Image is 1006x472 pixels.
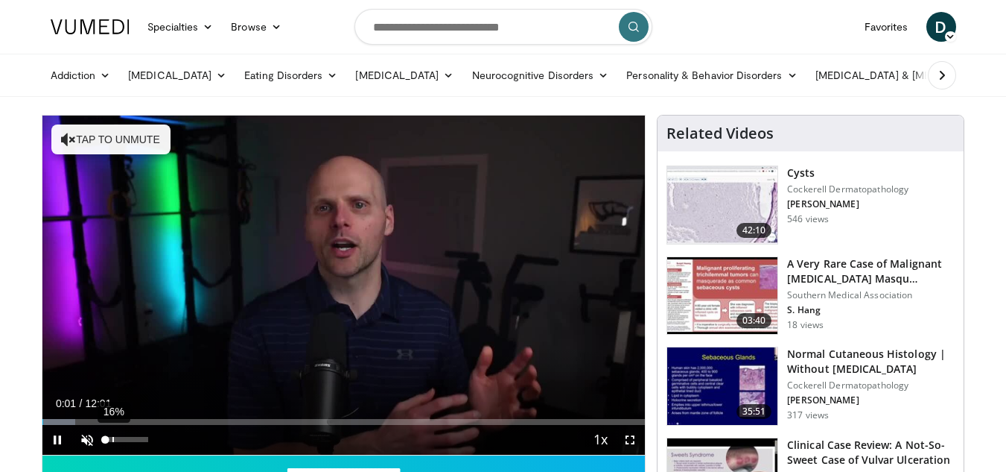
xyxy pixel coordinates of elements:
span: 03:40 [736,313,772,328]
img: fe021d25-97f2-45ca-b89a-3a506a136224.150x105_q85_crop-smart_upscale.jpg [667,166,777,244]
a: Specialties [139,12,223,42]
a: 03:40 A Very Rare Case of Malignant [MEDICAL_DATA] Masqu… Southern Medical Association S. Hang 18... [666,257,955,336]
p: [PERSON_NAME] [787,394,955,406]
img: VuMedi Logo [51,19,130,34]
input: Search topics, interventions [354,9,652,45]
a: Personality & Behavior Disorders [617,60,806,90]
span: 12:01 [85,397,111,409]
span: / [80,397,83,409]
a: Browse [222,12,290,42]
img: 15a2a6c9-b512-40ee-91fa-a24d648bcc7f.150x105_q85_crop-smart_upscale.jpg [667,257,777,335]
img: cd4a92e4-2b31-4376-97fb-4364d1c8cf52.150x105_q85_crop-smart_upscale.jpg [667,347,777,425]
video-js: Video Player [42,116,646,456]
h3: A Very Rare Case of Malignant [MEDICAL_DATA] Masqu… [787,257,955,286]
a: Addiction [42,60,120,90]
a: Neurocognitive Disorders [463,60,618,90]
button: Pause [42,425,72,455]
button: Unmute [72,425,102,455]
h3: Normal Cutaneous Histology | Without [MEDICAL_DATA] [787,347,955,377]
p: Cockerell Dermatopathology [787,380,955,391]
div: Volume Level [106,437,148,442]
p: S. Hang [787,304,955,316]
span: 35:51 [736,404,772,419]
p: 317 views [787,409,829,421]
p: Cockerell Dermatopathology [787,183,908,195]
p: Southern Medical Association [787,289,955,301]
h4: Related Videos [666,125,774,142]
h3: Cysts [787,166,908,180]
a: 35:51 Normal Cutaneous Histology | Without [MEDICAL_DATA] Cockerell Dermatopathology [PERSON_NAME... [666,347,955,426]
button: Fullscreen [615,425,645,455]
span: 42:10 [736,223,772,238]
button: Tap to unmute [51,125,171,154]
a: 42:10 Cysts Cockerell Dermatopathology [PERSON_NAME] 546 views [666,166,955,245]
span: 0:01 [56,397,76,409]
a: D [926,12,956,42]
a: Favorites [856,12,917,42]
p: [PERSON_NAME] [787,198,908,210]
p: 546 views [787,213,829,225]
a: [MEDICAL_DATA] [119,60,235,90]
div: Progress Bar [42,419,646,425]
p: 18 views [787,319,824,331]
button: Playback Rate [585,425,615,455]
h3: Clinical Case Review: A Not-So-Sweet Case of Vulvar Ulceration [787,438,955,468]
a: [MEDICAL_DATA] [346,60,462,90]
a: Eating Disorders [235,60,346,90]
